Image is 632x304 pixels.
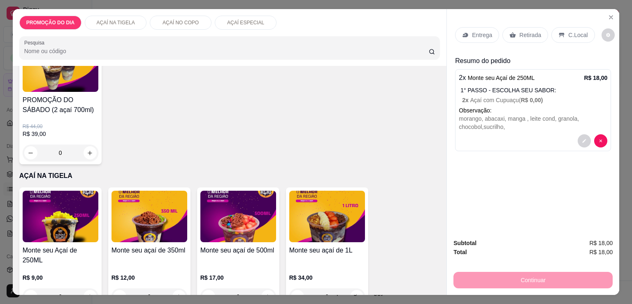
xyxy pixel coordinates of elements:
[163,19,199,26] p: AÇAÍ NO COPO
[519,31,541,39] p: Retirada
[23,95,98,115] h4: PROMOÇÃO DO SÁBADO (2 açaí 700ml)
[584,74,607,82] p: R$ 18,00
[589,239,613,248] span: R$ 18,00
[455,56,611,66] p: Resumo do pedido
[604,11,618,24] button: Close
[462,97,470,103] span: 2 x
[23,191,98,242] img: product-image
[23,274,98,282] p: R$ 9,00
[200,246,276,255] h4: Monte seu açaí de 500ml
[468,75,535,81] span: Monte seu Açaí de 250ML
[23,246,98,265] h4: Monte seu Açaí de 250ML
[578,134,591,147] button: decrease-product-quantity
[568,31,588,39] p: C.Local
[200,191,276,242] img: product-image
[289,274,365,282] p: R$ 34,00
[289,191,365,242] img: product-image
[24,47,429,55] input: Pesquisa
[453,240,476,246] strong: Subtotal
[462,96,607,104] p: Açaí com Cupuaçu (
[227,19,264,26] p: AÇAÍ ESPECIAL
[459,106,607,115] p: Observação:
[112,274,187,282] p: R$ 12,00
[112,191,187,242] img: product-image
[23,40,98,92] img: product-image
[459,73,534,83] p: 2 x
[26,19,74,26] p: PROMOÇÃO DO DIA
[460,86,607,94] p: 1° PASSO - ESCOLHA SEU SABOR:
[19,171,440,181] p: AÇAÍ NA TIGELA
[589,248,613,257] span: R$ 18,00
[472,31,492,39] p: Entrega
[289,246,365,255] h4: Monte seu açaí de 1L
[521,97,543,103] span: R$ 0,00 )
[112,246,187,255] h4: Monte seu açaí de 350ml
[24,39,47,46] label: Pesquisa
[453,249,467,255] strong: Total
[23,123,98,130] p: R$ 44,00
[23,130,98,138] p: R$ 39,00
[459,115,607,131] div: morango, abacaxi, manga , leite cond, granola, chocobol,sucrilho,
[96,19,135,26] p: AÇAÍ NA TIGELA
[200,274,276,282] p: R$ 17,00
[602,28,615,42] button: decrease-product-quantity
[594,134,607,147] button: decrease-product-quantity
